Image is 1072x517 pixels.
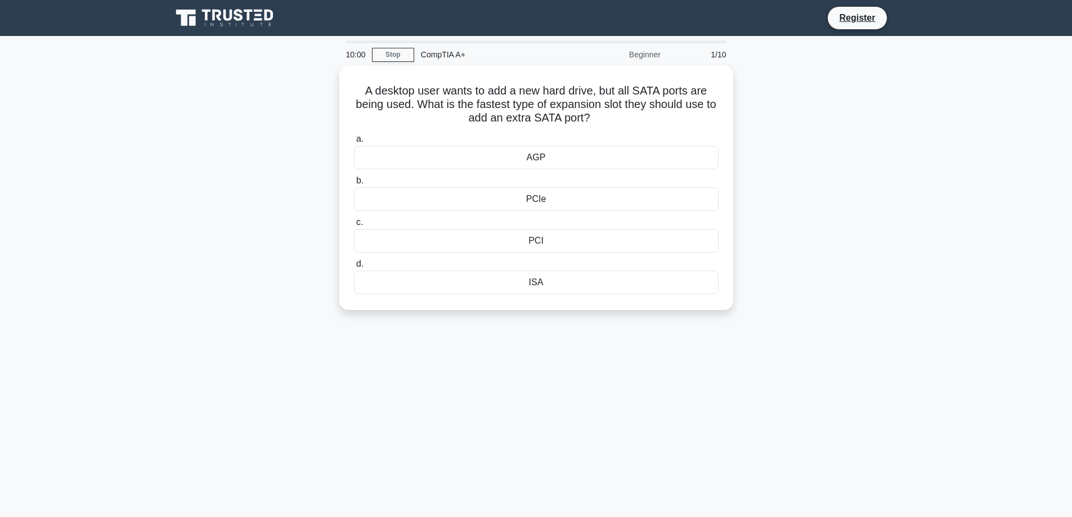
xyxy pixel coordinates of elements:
[354,187,719,211] div: PCIe
[356,176,364,185] span: b.
[569,43,667,66] div: Beginner
[372,48,414,62] a: Stop
[356,259,364,268] span: d.
[354,146,719,169] div: AGP
[354,271,719,294] div: ISA
[832,11,882,25] a: Register
[356,217,363,227] span: c.
[356,134,364,143] span: a.
[354,229,719,253] div: PCI
[667,43,733,66] div: 1/10
[353,84,720,125] h5: A desktop user wants to add a new hard drive, but all SATA ports are being used. What is the fast...
[339,43,372,66] div: 10:00
[414,43,569,66] div: CompTIA A+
